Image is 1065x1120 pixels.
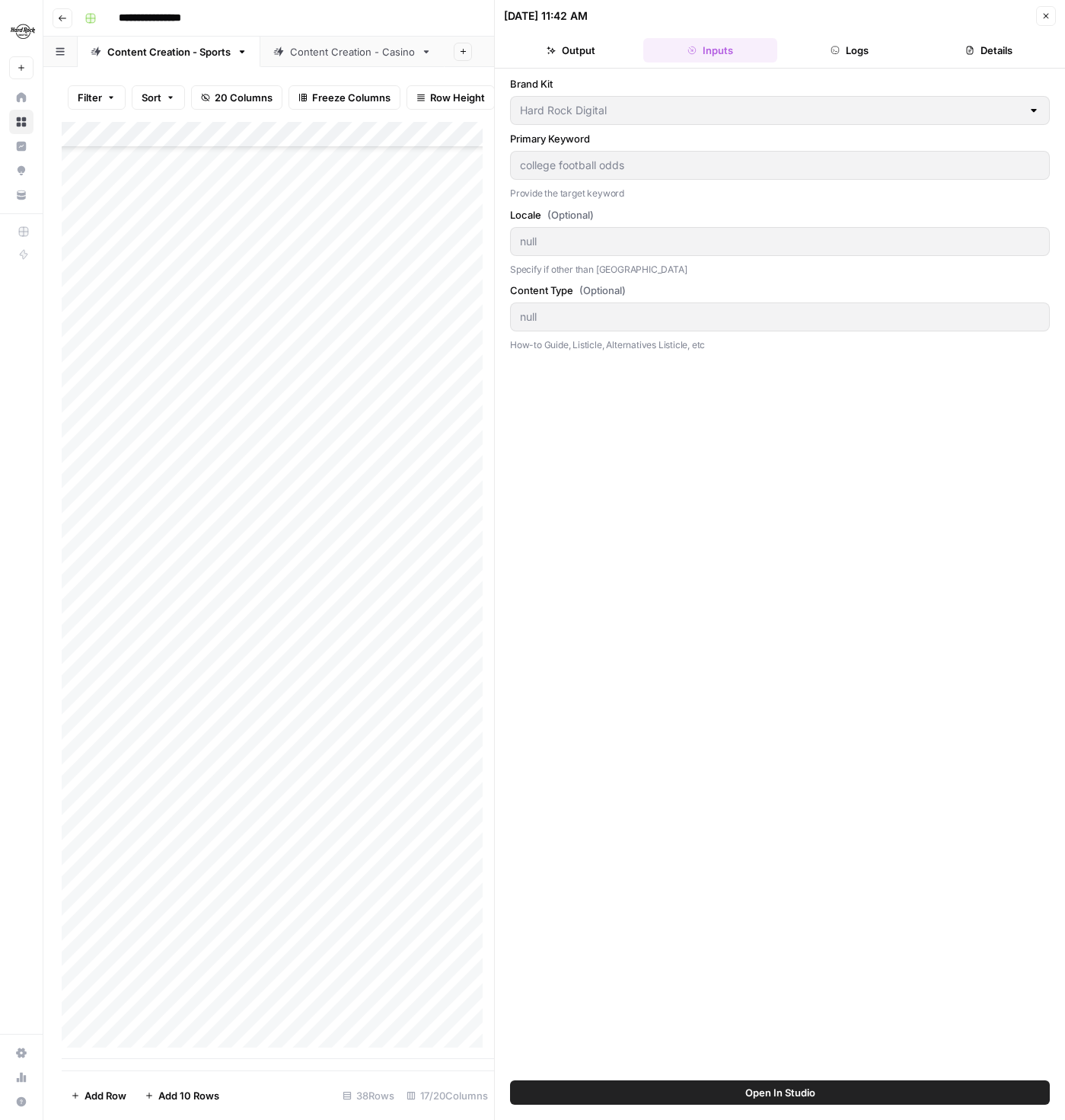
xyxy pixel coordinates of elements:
[136,1083,228,1108] button: Add 10 Rows
[9,110,33,134] a: Browse
[260,37,445,67] a: Content Creation - Casino
[510,131,1050,146] label: Primary Keyword
[9,1041,33,1065] a: Settings
[510,1080,1050,1105] button: Open In Studio
[107,44,231,59] div: Content Creation - Sports
[289,85,400,110] button: Freeze Columns
[215,90,273,105] span: 20 Columns
[84,1088,126,1103] span: Add Row
[9,85,33,110] a: Home
[547,207,594,222] span: (Optional)
[520,103,1022,118] input: Hard Rock Digital
[158,1088,219,1103] span: Add 10 Rows
[504,38,637,62] button: Output
[579,283,626,298] span: (Optional)
[407,85,495,110] button: Row Height
[510,207,1050,222] label: Locale
[142,90,161,105] span: Sort
[510,283,1050,298] label: Content Type
[78,90,102,105] span: Filter
[400,1083,494,1108] div: 17/20 Columns
[510,76,1050,91] label: Brand Kit
[9,12,33,50] button: Workspace: Hard Rock Digital
[745,1085,815,1100] span: Open In Studio
[132,85,185,110] button: Sort
[923,38,1056,62] button: Details
[9,1090,33,1114] button: Help + Support
[68,85,126,110] button: Filter
[783,38,917,62] button: Logs
[62,1083,136,1108] button: Add Row
[336,1083,400,1108] div: 38 Rows
[78,37,260,67] a: Content Creation - Sports
[9,1065,33,1090] a: Usage
[430,90,485,105] span: Row Height
[191,85,282,110] button: 20 Columns
[510,186,1050,201] p: Provide the target keyword
[9,18,37,45] img: Hard Rock Digital Logo
[312,90,391,105] span: Freeze Columns
[510,262,1050,277] p: Specify if other than [GEOGRAPHIC_DATA]
[510,338,1050,353] p: How-to Guide, Listicle, Alternatives Listicle, etc
[9,134,33,158] a: Insights
[643,38,776,62] button: Inputs
[290,44,415,59] div: Content Creation - Casino
[504,8,588,24] div: [DATE] 11:42 AM
[9,158,33,183] a: Opportunities
[9,183,33,207] a: Your Data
